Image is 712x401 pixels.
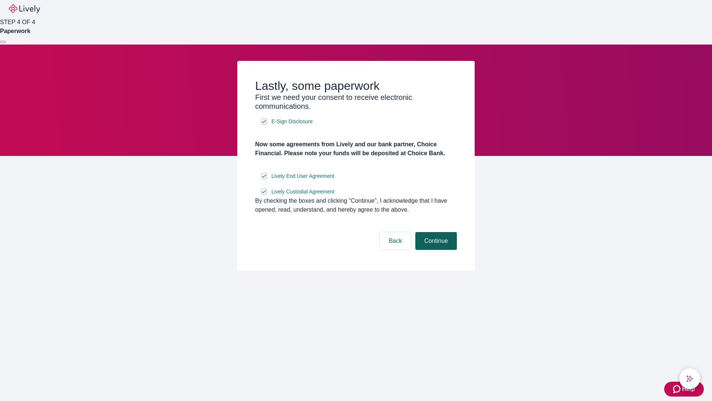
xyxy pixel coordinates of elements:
[255,196,457,214] div: By checking the boxes and clicking “Continue", I acknowledge that I have opened, read, understand...
[686,375,693,382] svg: Lively AI Assistant
[255,79,457,93] h2: Lastly, some paperwork
[271,172,334,180] span: Lively End User Agreement
[255,140,457,158] h4: Now some agreements from Lively and our bank partner, Choice Financial. Please note your funds wi...
[255,93,457,111] h3: First we need your consent to receive electronic communications.
[415,232,457,250] button: Continue
[9,4,40,13] img: Lively
[664,382,704,397] button: Zendesk support iconHelp
[380,232,411,250] button: Back
[270,172,336,181] a: e-sign disclosure document
[679,368,700,389] button: chat
[270,187,336,196] a: e-sign disclosure document
[270,117,314,126] a: e-sign disclosure document
[673,385,682,394] svg: Zendesk support icon
[682,385,695,394] span: Help
[271,118,313,125] span: E-Sign Disclosure
[271,188,334,196] span: Lively Custodial Agreement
